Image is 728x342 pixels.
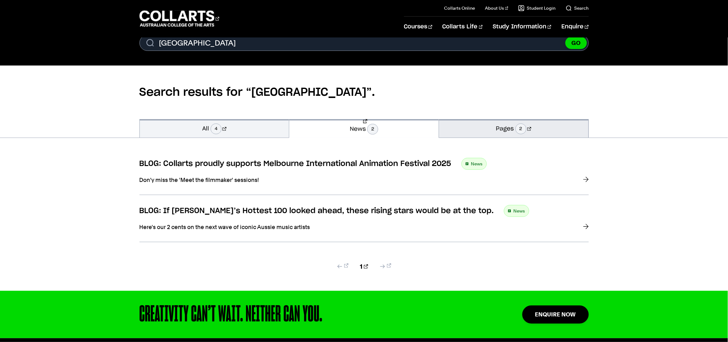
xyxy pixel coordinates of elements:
div: CREATIVITY CAN’T WAIT. NEITHER CAN YOU. [139,303,482,326]
button: GO [565,37,587,49]
span: 2 [367,124,378,134]
a: Collarts Online [444,5,475,11]
a: Student Login [518,5,556,11]
a: About Us [485,5,508,11]
p: Here's our 2 cents on the next wave of iconic Aussie music artists [139,223,389,231]
a: Courses [404,17,432,37]
form: Search [139,35,589,51]
a: BLOG: Collarts proudly supports Melbourne International Animation Festival 2025 News Don'y miss t... [139,158,589,195]
input: Enter Search Term [139,35,589,51]
p: Don'y miss the 'Meet the filmmaker' sessions! [139,176,389,184]
h2: Search results for “[GEOGRAPHIC_DATA]”. [139,66,589,119]
div: Go to homepage [139,10,219,27]
a: Enquire Now [522,305,589,323]
a: News2 [289,119,439,138]
a: Study Information [493,17,551,37]
span: News [514,207,525,215]
a: Search [566,5,589,11]
span: News [471,159,483,168]
span: 4 [211,124,222,134]
a: Pages2 [439,119,589,138]
a: Collarts Life [442,17,483,37]
a: 1 [360,262,368,271]
span: 2 [515,124,526,134]
a: All4 [140,119,289,138]
a: Enquire [561,17,589,37]
h3: BLOG: If [PERSON_NAME]’s Hottest 100 looked ahead, these rising stars would be at the top. [139,206,494,216]
h3: BLOG: Collarts proudly supports Melbourne International Animation Festival 2025 [139,159,452,169]
a: BLOG: If [PERSON_NAME]’s Hottest 100 looked ahead, these rising stars would be at the top. News H... [139,205,589,242]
